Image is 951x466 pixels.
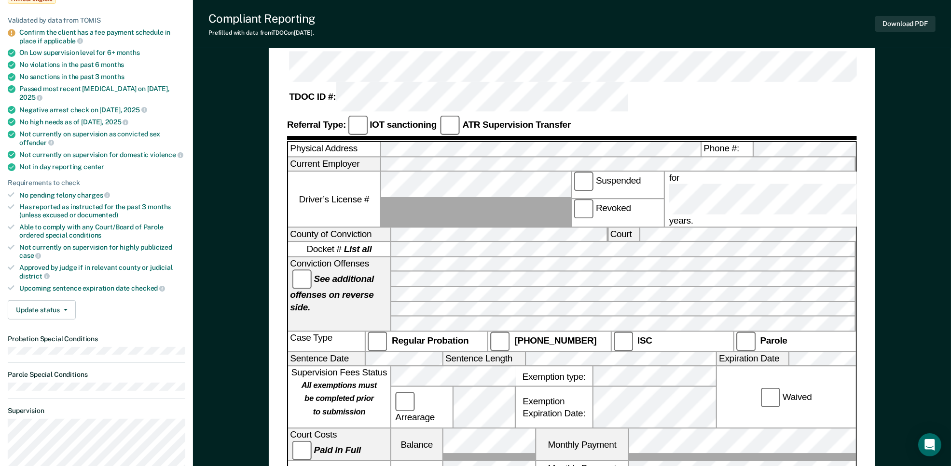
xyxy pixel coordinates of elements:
[370,120,437,130] strong: IOT sanctioning
[717,352,788,366] label: Expiration Date
[368,332,387,351] input: Regular Probation
[290,273,374,312] strong: See additional offenses on reverse side.
[19,252,41,259] span: case
[288,367,390,428] div: Supervision Fees Status
[19,106,185,114] div: Negative arrest check on [DATE],
[19,264,185,280] div: Approved by judge if in relevant county or judicial
[105,118,128,126] span: 2025
[19,284,185,293] div: Upcoming sentence expiration date
[608,227,639,241] label: Court
[208,12,316,26] div: Compliant Reporting
[19,85,185,101] div: Passed most recent [MEDICAL_DATA] on [DATE],
[19,150,185,159] div: Not currently on supervision for domestic
[516,387,593,428] div: Exemption Expiration Date:
[208,29,316,36] div: Prefilled with data from TDOC on [DATE] .
[515,335,597,346] strong: [PHONE_NUMBER]
[19,223,185,240] div: Able to comply with any Court/Board of Parole ordered special
[19,49,185,57] div: On Low supervision level for 6+
[69,231,102,239] span: conditions
[288,429,390,461] div: Court Costs
[637,335,652,346] strong: ISC
[8,300,76,320] button: Update status
[77,211,118,219] span: documented)
[348,116,367,135] input: IOT sanctioning
[288,172,380,226] label: Driver’s License #
[150,151,183,159] span: violence
[759,388,814,407] label: Waived
[344,244,372,254] strong: List all
[761,388,780,407] input: Waived
[19,243,185,260] div: Not currently on supervision for highly publicized
[101,73,124,80] span: months
[613,332,633,351] input: ISC
[918,433,941,456] div: Open Intercom Messenger
[19,163,185,171] div: Not in day reporting
[875,16,936,32] button: Download PDF
[302,381,377,417] strong: All exemptions must be completed prior to submission
[124,106,147,114] span: 2025
[287,120,346,130] strong: Referral Type:
[19,191,185,200] div: No pending felony
[288,227,390,241] label: County of Conviction
[8,16,185,25] div: Validated by data from TOMIS
[289,92,336,102] strong: TDOC ID #:
[83,163,104,171] span: center
[117,49,140,56] span: months
[19,203,185,219] div: Has reported as instructed for the past 3 months (unless excused or
[19,61,185,69] div: No violations in the past 6
[19,118,185,126] div: No high needs as of [DATE],
[78,191,110,199] span: charges
[19,93,42,101] span: 2025
[736,332,756,351] input: Parole
[395,392,414,411] input: Arrearage
[574,200,593,219] input: Revoked
[307,243,372,255] span: Docket #
[463,120,571,130] strong: ATR Supervision Transfer
[19,28,185,45] div: Confirm the client has a fee payment schedule in place if applicable
[8,371,185,379] dt: Parole Special Conditions
[288,332,365,351] div: Case Type
[516,367,593,386] label: Exemption type:
[702,142,753,156] label: Phone #:
[572,200,664,226] label: Revoked
[314,445,361,455] strong: Paid in Full
[393,392,451,424] label: Arrearage
[19,130,185,146] div: Not currently on supervision as convicted sex
[8,179,185,187] div: Requirements to check
[292,269,312,289] input: See additional offenses on reverse side.
[101,61,124,68] span: months
[288,257,390,331] div: Conviction Offenses
[19,73,185,81] div: No sanctions in the past 3
[292,441,312,461] input: Paid in Full
[392,335,469,346] strong: Regular Probation
[19,272,50,280] span: district
[8,335,185,343] dt: Probation Special Conditions
[288,142,380,156] label: Physical Address
[391,429,442,461] label: Balance
[537,429,628,461] label: Monthly Payment
[8,407,185,415] dt: Supervision
[574,172,593,191] input: Suspended
[760,335,787,346] strong: Parole
[131,284,165,292] span: checked
[441,116,460,135] input: ATR Supervision Transfer
[443,352,525,366] label: Sentence Length
[572,172,664,199] label: Suspended
[491,332,510,351] input: [PHONE_NUMBER]
[19,139,54,146] span: offender
[288,157,380,171] label: Current Employer
[288,352,365,366] label: Sentence Date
